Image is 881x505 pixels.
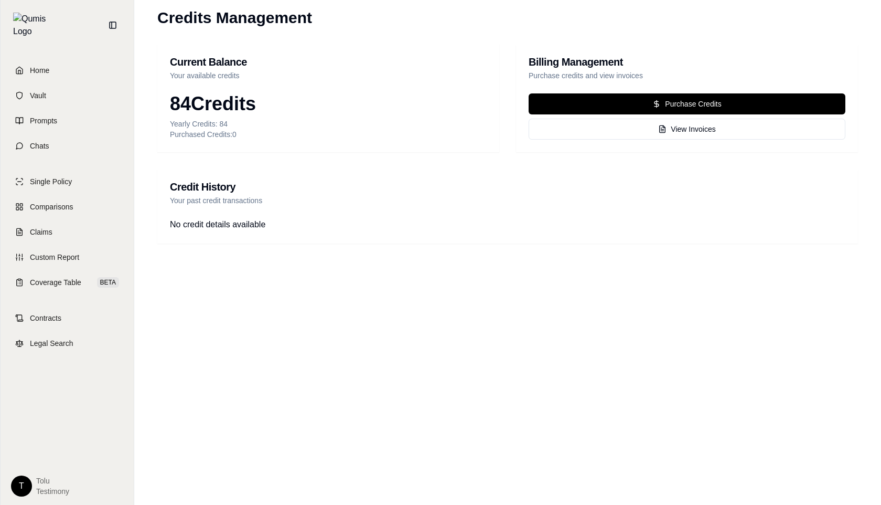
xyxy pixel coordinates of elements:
a: Prompts [7,109,127,132]
a: Home [7,59,127,82]
a: Comparisons [7,195,127,218]
a: Contracts [7,307,127,330]
div: Purchased Credits: 0 [170,129,487,140]
img: Qumis Logo [13,13,52,38]
div: Yearly Credits: 84 [170,119,487,129]
h3: Credit History [170,182,845,192]
p: Your past credit transactions [170,195,845,206]
span: Custom Report [30,252,79,262]
a: Single Policy [7,170,127,193]
span: Single Policy [30,176,72,187]
span: Home [30,65,49,76]
span: Contracts [30,313,61,323]
h3: Billing Management [529,57,845,67]
span: Vault [30,90,46,101]
span: Comparisons [30,202,73,212]
span: Chats [30,141,49,151]
span: Claims [30,227,52,237]
span: Testimony [36,486,69,497]
button: View Invoices [529,119,845,140]
a: Custom Report [7,246,127,269]
div: T [11,476,32,497]
p: Your available credits [170,70,487,81]
button: Purchase Credits [529,93,845,114]
span: Coverage Table [30,277,81,288]
div: 84 Credits [170,93,487,114]
button: Collapse sidebar [104,17,121,34]
a: Vault [7,84,127,107]
a: Claims [7,220,127,244]
a: Chats [7,134,127,157]
a: Coverage TableBETA [7,271,127,294]
span: BETA [97,277,119,288]
p: Purchase credits and view invoices [529,70,845,81]
div: No credit details available [170,218,845,231]
span: Prompts [30,115,57,126]
a: Legal Search [7,332,127,355]
h1: Credits Management [157,8,858,27]
h3: Current Balance [170,57,487,67]
span: Legal Search [30,338,73,349]
span: tolu [36,476,69,486]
